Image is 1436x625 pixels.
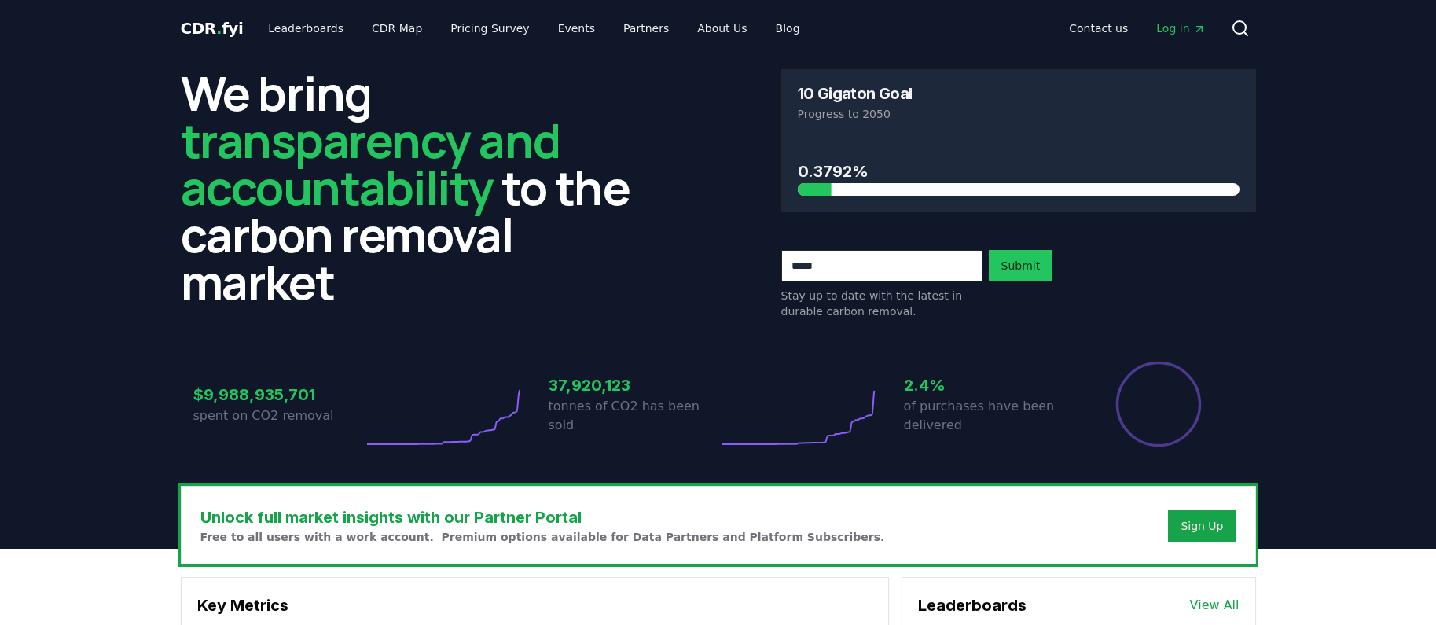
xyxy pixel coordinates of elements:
h3: Key Metrics [197,594,872,617]
a: Blog [763,14,813,42]
a: CDR.fyi [181,17,244,39]
h3: 2.4% [904,373,1074,397]
nav: Main [1056,14,1217,42]
a: Pricing Survey [438,14,542,42]
button: Submit [989,250,1053,281]
h3: 0.3792% [798,160,1240,183]
h3: 37,920,123 [549,373,718,397]
p: Free to all users with a work account. Premium options available for Data Partners and Platform S... [200,529,885,545]
h3: $9,988,935,701 [193,383,363,406]
p: tonnes of CO2 has been sold [549,397,718,435]
a: CDR Map [359,14,435,42]
a: Partners [611,14,681,42]
p: Progress to 2050 [798,106,1240,122]
h3: Unlock full market insights with our Partner Portal [200,506,885,529]
a: Leaderboards [255,14,356,42]
nav: Main [255,14,812,42]
a: Log in [1144,14,1217,42]
a: Contact us [1056,14,1140,42]
span: transparency and accountability [181,108,560,219]
a: Sign Up [1181,518,1223,534]
a: About Us [685,14,759,42]
a: Events [545,14,608,42]
button: Sign Up [1168,510,1236,542]
h3: 10 Gigaton Goal [798,86,913,101]
p: spent on CO2 removal [193,406,363,425]
p: Stay up to date with the latest in durable carbon removal. [781,288,982,319]
h2: We bring to the carbon removal market [181,69,656,305]
span: CDR fyi [181,19,244,38]
a: View All [1190,596,1240,615]
span: Log in [1156,20,1205,36]
p: of purchases have been delivered [904,397,1074,435]
h3: Leaderboards [918,594,1027,617]
div: Percentage of sales delivered [1115,360,1203,448]
span: . [216,19,222,38]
